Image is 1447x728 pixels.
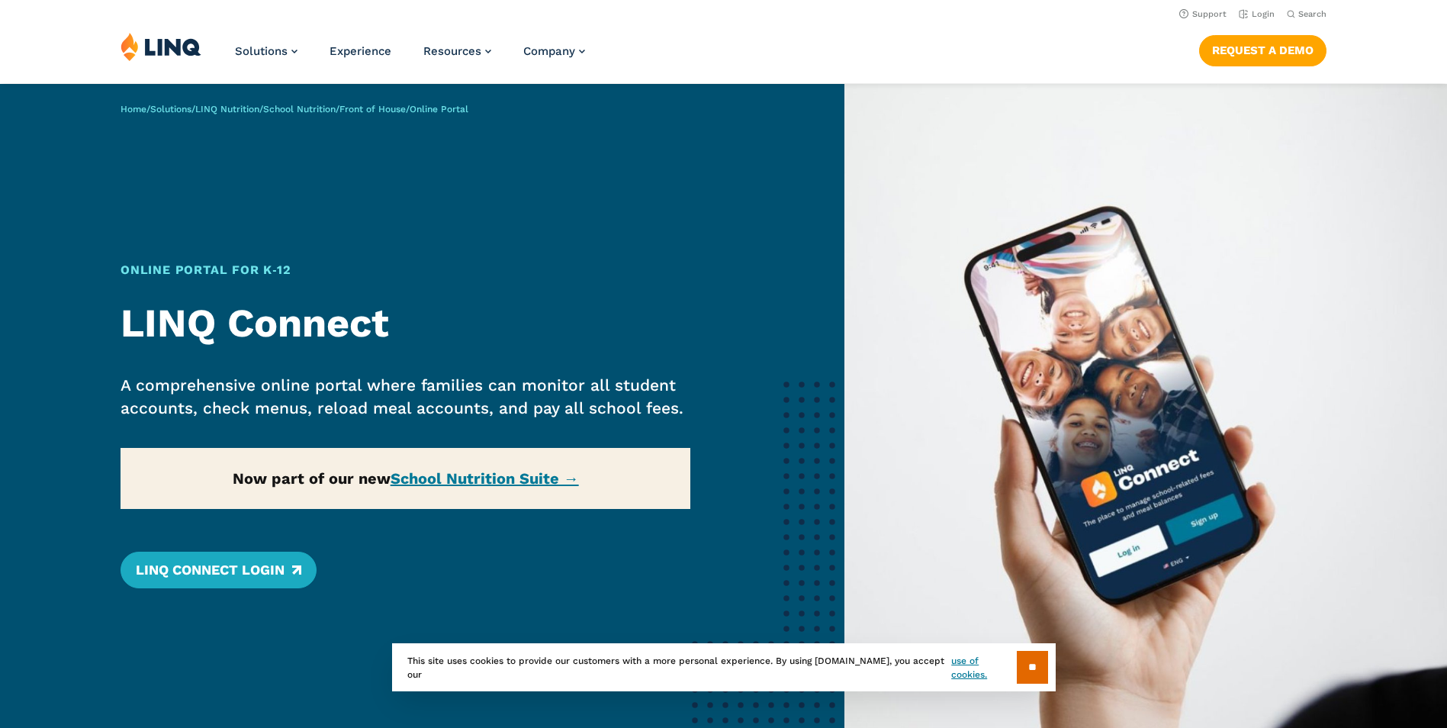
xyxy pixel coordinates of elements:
[523,44,585,58] a: Company
[235,44,288,58] span: Solutions
[121,374,690,420] p: A comprehensive online portal where families can monitor all student accounts, check menus, reloa...
[523,44,575,58] span: Company
[1199,32,1326,66] nav: Button Navigation
[263,104,336,114] a: School Nutrition
[235,44,297,58] a: Solutions
[1298,9,1326,19] span: Search
[121,552,317,588] a: LINQ Connect Login
[1179,9,1227,19] a: Support
[235,32,585,82] nav: Primary Navigation
[1239,9,1275,19] a: Login
[392,643,1056,691] div: This site uses cookies to provide our customers with a more personal experience. By using [DOMAIN...
[233,469,579,488] strong: Now part of our new
[1287,8,1326,20] button: Open Search Bar
[1199,35,1326,66] a: Request a Demo
[423,44,481,58] span: Resources
[121,104,468,114] span: / / / / /
[195,104,259,114] a: LINQ Nutrition
[121,104,146,114] a: Home
[410,104,468,114] span: Online Portal
[391,469,579,488] a: School Nutrition Suite →
[121,261,690,279] h1: Online Portal for K‑12
[121,300,389,346] strong: LINQ Connect
[339,104,406,114] a: Front of House
[951,654,1016,681] a: use of cookies.
[121,32,201,61] img: LINQ | K‑12 Software
[150,104,191,114] a: Solutions
[423,44,491,58] a: Resources
[330,44,391,58] a: Experience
